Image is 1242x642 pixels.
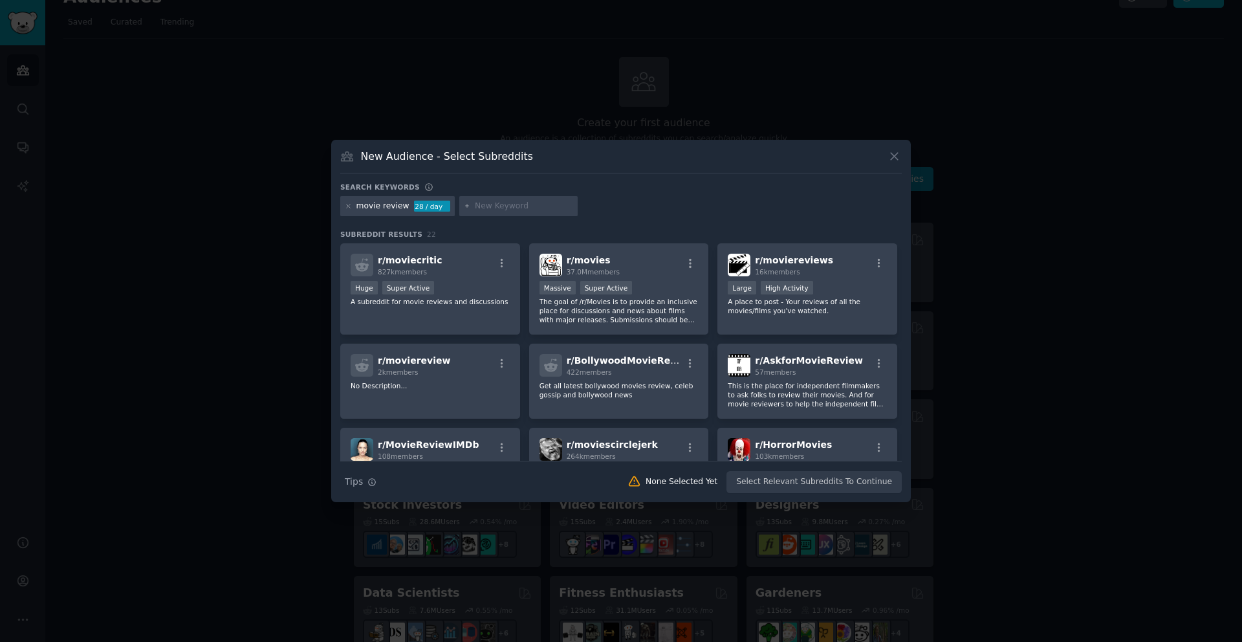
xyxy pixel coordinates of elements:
[567,439,658,450] span: r/ moviescirclejerk
[340,183,420,192] h3: Search keywords
[539,281,576,294] div: Massive
[567,255,611,265] span: r/ movies
[351,438,373,461] img: MovieReviewIMDb
[351,297,510,306] p: A subreddit for movie reviews and discussions
[755,355,863,366] span: r/ AskforMovieReview
[378,268,427,276] span: 827k members
[728,254,750,276] img: moviereviews
[755,268,800,276] span: 16k members
[351,381,510,390] p: No Description...
[427,230,436,238] span: 22
[356,201,409,212] div: movie review
[414,201,450,212] div: 28 / day
[761,281,813,294] div: High Activity
[755,439,832,450] span: r/ HorrorMovies
[539,254,562,276] img: movies
[580,281,633,294] div: Super Active
[378,355,450,366] span: r/ moviereview
[539,438,562,461] img: moviescirclejerk
[345,475,363,489] span: Tips
[567,368,612,376] span: 422 members
[361,149,533,163] h3: New Audience - Select Subreddits
[351,281,378,294] div: Huge
[378,439,479,450] span: r/ MovieReviewIMDb
[728,297,887,315] p: A place to post - Your reviews of all the movies/films you've watched.
[755,255,833,265] span: r/ moviereviews
[567,355,694,366] span: r/ BollywoodMovieReview
[728,438,750,461] img: HorrorMovies
[728,381,887,408] p: This is the place for independent filmmakers to ask folks to review their movies. And for movie r...
[567,452,616,460] span: 264k members
[539,297,699,324] p: The goal of /r/Movies is to provide an inclusive place for discussions and news about films with ...
[728,281,756,294] div: Large
[378,368,419,376] span: 2k members
[755,368,796,376] span: 57 members
[646,476,717,488] div: None Selected Yet
[382,281,435,294] div: Super Active
[378,452,423,460] span: 108 members
[755,452,804,460] span: 103k members
[340,230,422,239] span: Subreddit Results
[728,354,750,377] img: AskforMovieReview
[475,201,573,212] input: New Keyword
[539,381,699,399] p: Get all latest bollywood movies review, celeb gossip and bollywood news
[340,470,381,493] button: Tips
[567,268,620,276] span: 37.0M members
[378,255,442,265] span: r/ moviecritic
